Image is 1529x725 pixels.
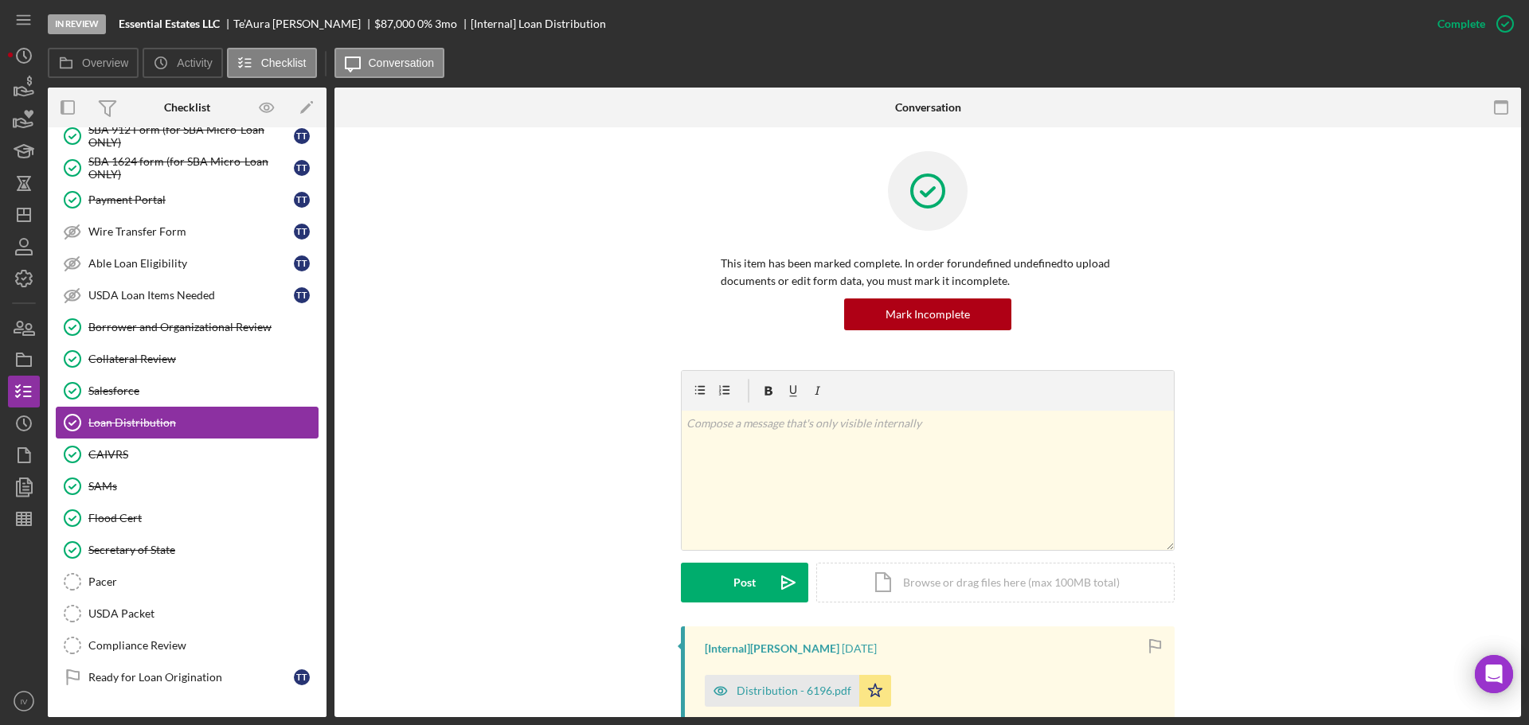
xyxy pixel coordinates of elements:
div: T T [294,224,310,240]
span: $87,000 [374,17,415,30]
div: Te’Aura [PERSON_NAME] [233,18,374,30]
div: Flood Cert [88,512,318,524]
button: Overview [48,48,139,78]
button: Activity [143,48,222,78]
div: T T [294,255,310,271]
a: Salesforce [56,375,319,407]
div: T T [294,287,310,303]
a: Payment PortalTT [56,184,319,216]
div: T T [294,192,310,208]
div: 3 mo [435,18,457,30]
div: [Internal] [PERSON_NAME] [705,642,839,655]
div: Complete [1437,8,1485,40]
div: T T [294,669,310,685]
a: Collateral Review [56,343,319,375]
div: USDA Loan Items Needed [88,289,294,302]
div: Open Intercom Messenger [1475,655,1513,693]
div: Mark Incomplete [886,298,970,330]
div: USDA Packet [88,607,318,620]
button: Distribution - 6196.pdf [705,675,891,707]
a: USDA Loan Items NeededTT [56,279,319,311]
a: Pacer [56,566,319,598]
a: Loan Distribution [56,407,319,439]
div: Wire Transfer Form [88,225,294,238]
label: Overview [82,57,128,69]
button: Post [681,563,808,602]
button: Checklist [227,48,317,78]
div: LOAN FUNDED [80,715,275,725]
div: Pacer [88,575,318,588]
a: Wire Transfer FormTT [56,216,319,248]
div: CAIVRS [88,448,318,461]
div: Collateral Review [88,353,318,365]
button: Mark Incomplete [844,298,1011,330]
a: Able Loan EligibilityTT [56,248,319,279]
b: Essential Estates LLC [119,18,220,30]
div: Conversation [895,101,961,114]
div: SBA 1624 form (for SBA Micro-Loan ONLY) [88,155,294,181]
a: Ready for Loan OriginationTT [56,661,319,693]
div: Salesforce [88,384,318,397]
label: Checklist [261,57,307,69]
div: Checklist [164,101,210,114]
div: Borrower and Organizational Review [88,321,318,333]
a: SBA 1624 form (for SBA Micro-Loan ONLY)TT [56,152,319,184]
a: Secretary of State [56,534,319,566]
div: T T [294,160,310,176]
a: Compliance Review [56,630,319,661]
a: SAMs [56,470,319,502]
div: 0 / 1 [286,715,315,725]
div: SBA 912 Form (for SBA Micro-Loan ONLY) [88,123,294,149]
button: Complete [1421,8,1521,40]
a: USDA Packet [56,598,319,630]
a: SBA 912 Form (for SBA Micro-Loan ONLY)TT [56,120,319,152]
div: Loan Distribution [88,416,318,429]
p: This item has been marked complete. In order for undefined undefined to upload documents or edit ... [721,255,1135,290]
a: CAIVRS [56,439,319,470]
time: 2025-09-19 14:14 [842,642,877,655]
div: Able Loan Eligibility [88,257,294,270]
label: Conversation [369,57,435,69]
div: T T [294,128,310,144]
div: Secretary of State [88,544,318,556]
div: Compliance Review [88,639,318,652]
div: Payment Portal [88,193,294,206]
a: Flood Cert [56,502,319,534]
div: [Internal] Loan Distribution [471,18,606,30]
div: SAMs [88,480,318,493]
div: Post [733,563,756,602]
label: Activity [177,57,212,69]
div: Distribution - 6196.pdf [737,684,851,697]
text: IV [20,697,28,706]
div: Ready for Loan Origination [88,671,294,684]
button: Conversation [334,48,445,78]
button: IV [8,685,40,717]
div: 0 % [417,18,432,30]
a: Borrower and Organizational Review [56,311,319,343]
div: In Review [48,14,106,34]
